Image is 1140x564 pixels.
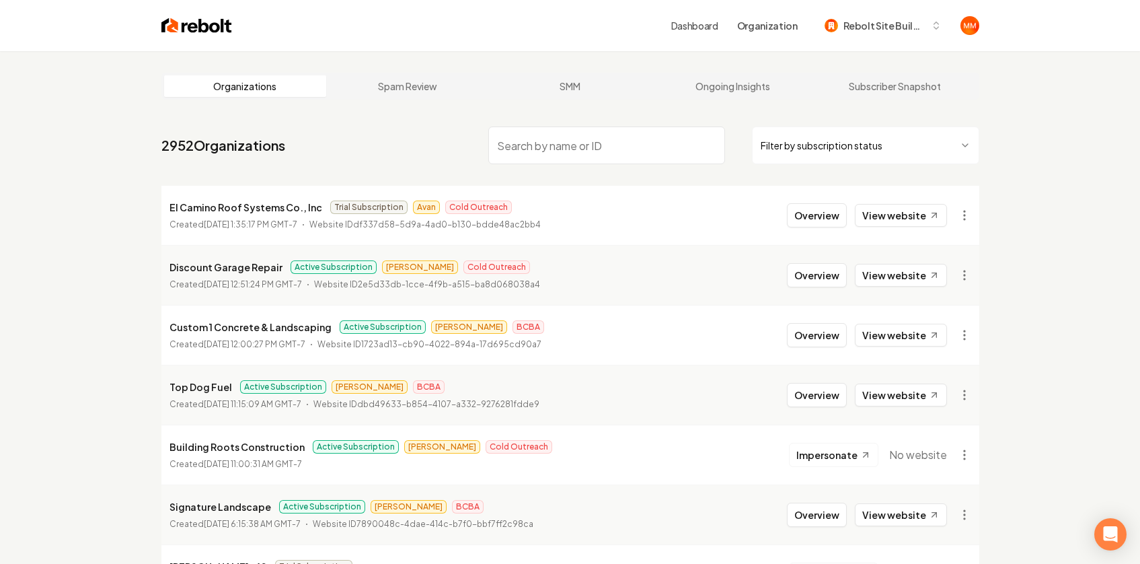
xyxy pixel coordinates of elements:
p: Discount Garage Repair [169,259,282,275]
p: Created [169,458,302,471]
p: Website ID df337d58-5d9a-4ad0-b130-bdde48ac2bb4 [309,218,541,232]
p: Signature Landscape [169,499,271,515]
p: Custom 1 Concrete & Landscaping [169,319,332,335]
span: Active Subscription [291,260,377,274]
img: Matthew Meyer [960,16,979,35]
button: Overview [787,263,847,287]
img: Rebolt Logo [161,16,232,35]
button: Overview [787,203,847,227]
time: [DATE] 11:00:31 AM GMT-7 [204,459,302,469]
button: Open user button [960,16,979,35]
a: View website [855,204,947,227]
a: Subscriber Snapshot [814,75,977,97]
time: [DATE] 12:00:27 PM GMT-7 [204,339,305,349]
p: Created [169,398,301,411]
p: Building Roots Construction [169,439,305,455]
span: Active Subscription [340,320,426,334]
span: BCBA [512,320,544,334]
a: Dashboard [671,19,718,32]
span: Active Subscription [240,380,326,394]
span: Active Subscription [279,500,365,514]
button: Organization [729,13,806,38]
span: [PERSON_NAME] [382,260,458,274]
time: [DATE] 11:15:09 AM GMT-7 [204,399,301,409]
a: View website [855,503,947,526]
span: BCBA [413,380,445,394]
span: Trial Subscription [330,201,408,214]
p: Website ID 7890048c-4dae-414c-b7f0-bbf7ff2c98ca [313,518,533,531]
span: Cold Outreach [486,440,552,454]
time: [DATE] 6:15:38 AM GMT-7 [204,519,301,529]
span: Cold Outreach [445,201,512,214]
span: [PERSON_NAME] [371,500,447,514]
a: SMM [489,75,652,97]
input: Search by name or ID [488,127,725,164]
a: View website [855,384,947,407]
span: [PERSON_NAME] [431,320,507,334]
button: Impersonate [789,443,878,467]
span: Rebolt Site Builder [843,19,925,33]
p: Created [169,338,305,351]
button: Overview [787,383,847,407]
span: BCBA [452,500,484,514]
p: Website ID dbd49633-b854-4107-a332-9276281fdde9 [313,398,539,411]
p: Created [169,218,297,232]
p: Website ID 2e5d33db-1cce-4f9b-a515-ba8d068038a4 [314,278,540,291]
span: Impersonate [796,448,858,462]
p: Created [169,278,302,291]
span: Cold Outreach [463,260,530,274]
a: View website [855,264,947,287]
span: No website [889,447,947,463]
p: Created [169,518,301,531]
a: Organizations [164,75,327,97]
img: Rebolt Site Builder [825,19,838,32]
time: [DATE] 12:51:24 PM GMT-7 [204,279,302,289]
a: Ongoing Insights [651,75,814,97]
p: El Camino Roof Systems Co., Inc [169,199,322,215]
span: [PERSON_NAME] [404,440,480,454]
a: 2952Organizations [161,136,285,155]
span: Active Subscription [313,440,399,454]
button: Overview [787,503,847,527]
button: Overview [787,323,847,347]
div: Open Intercom Messenger [1094,518,1127,551]
a: View website [855,324,947,347]
p: Website ID 1723ad13-cb90-4022-894a-17d695cd90a7 [317,338,541,351]
p: Top Dog Fuel [169,379,232,395]
time: [DATE] 1:35:17 PM GMT-7 [204,219,297,230]
a: Spam Review [326,75,489,97]
span: [PERSON_NAME] [332,380,408,394]
span: Avan [413,201,440,214]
